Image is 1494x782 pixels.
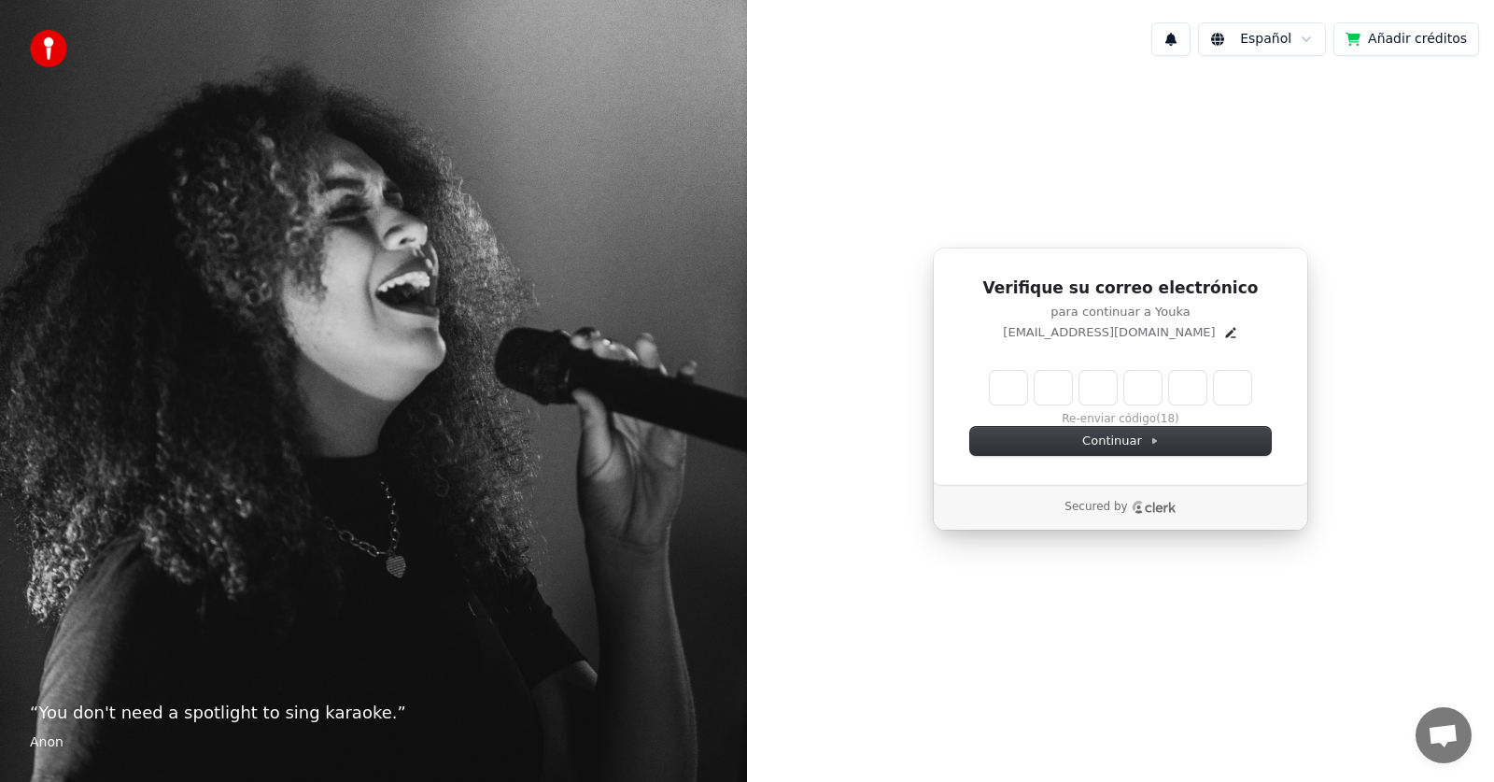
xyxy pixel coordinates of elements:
button: Edit [1223,325,1238,340]
div: Chat abierto [1416,707,1472,763]
input: Enter verification code [990,371,1251,405]
img: youka [30,30,67,67]
p: Secured by [1064,500,1127,515]
p: “ You don't need a spotlight to sing karaoke. ” [30,700,717,726]
p: [EMAIL_ADDRESS][DOMAIN_NAME] [1003,324,1215,341]
p: para continuar a Youka [970,304,1271,320]
span: Continuar [1082,433,1159,449]
h1: Verifique su correo electrónico [970,277,1271,300]
footer: Anon [30,733,717,752]
button: Añadir créditos [1333,22,1479,56]
a: Clerk logo [1132,501,1177,514]
button: Continuar [970,427,1271,455]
